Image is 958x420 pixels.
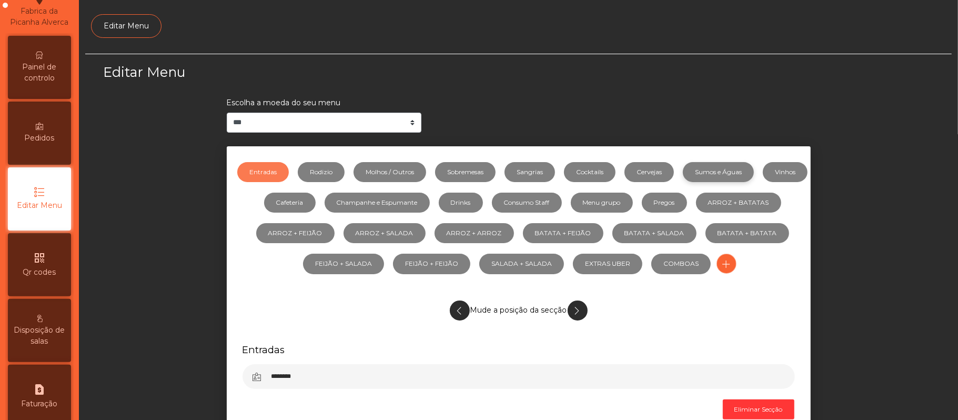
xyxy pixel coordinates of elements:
[651,254,711,274] a: COMBOAS
[298,162,345,182] a: Rodizio
[505,162,555,182] a: Sangrias
[435,162,496,182] a: Sobremesas
[256,223,335,243] a: ARROZ + FEIJÃO
[303,254,384,274] a: FEIJÃO + SALADA
[33,383,46,396] i: request_page
[243,343,795,356] h5: Entradas
[325,193,430,213] a: Champanhe e Espumante
[237,162,289,182] a: Entradas
[696,193,781,213] a: ARROZ + BATATAS
[624,162,674,182] a: Cervejas
[227,97,341,108] label: Escolha a moeda do seu menu
[683,162,754,182] a: Sumos e Águas
[435,223,514,243] a: ARROZ + ARROZ
[564,162,616,182] a: Cocktails
[354,162,426,182] a: Molhos / Outros
[612,223,697,243] a: BATATA + SALADA
[91,14,162,38] a: Editar Menu
[705,223,789,243] a: BATATA + BATATA
[25,133,55,144] span: Pedidos
[573,254,642,274] a: EXTRAS UBER
[11,62,68,84] span: Painel de controlo
[33,252,46,264] i: qr_code
[723,399,794,419] button: Eliminar Secção
[23,267,56,278] span: Qr codes
[11,325,68,347] span: Disposição de salas
[103,63,516,82] h3: Editar Menu
[642,193,687,213] a: Pregos
[492,193,562,213] a: Consumo Staff
[264,193,316,213] a: Cafeteria
[17,200,62,211] span: Editar Menu
[763,162,808,182] a: Vinhos
[344,223,426,243] a: ARROZ + SALADA
[22,398,58,409] span: Faturação
[439,193,483,213] a: Drinks
[393,254,470,274] a: FEIJÃO + FEIJÃO
[571,193,633,213] a: Menu grupo
[479,254,564,274] a: SALADA + SALADA
[523,223,603,243] a: BATATA + FEIJÃO
[243,295,795,326] div: Mude a posição da secção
